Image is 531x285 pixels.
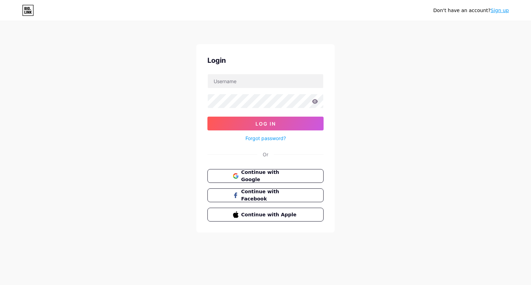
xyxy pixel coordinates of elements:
[255,121,276,127] span: Log In
[433,7,509,14] div: Don't have an account?
[208,74,323,88] input: Username
[263,151,268,158] div: Or
[241,188,298,203] span: Continue with Facebook
[207,55,324,66] div: Login
[491,8,509,13] a: Sign up
[207,188,324,202] button: Continue with Facebook
[207,169,324,183] button: Continue with Google
[207,117,324,130] button: Log In
[241,211,298,218] span: Continue with Apple
[245,135,286,142] a: Forgot password?
[207,208,324,222] button: Continue with Apple
[241,169,298,183] span: Continue with Google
